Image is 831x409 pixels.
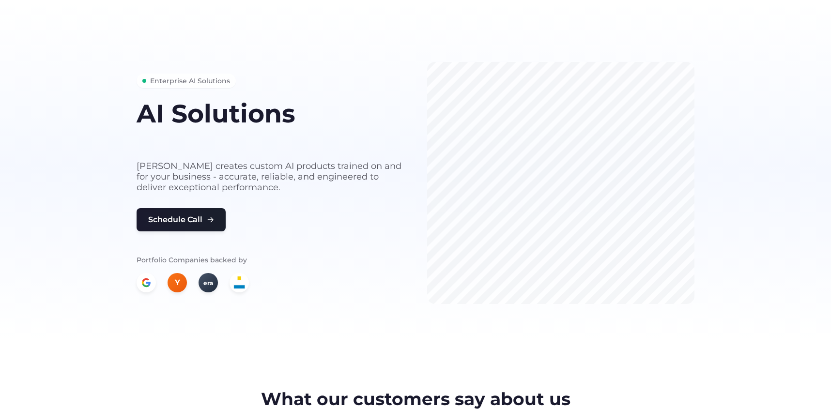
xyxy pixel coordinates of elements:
[168,273,187,292] div: Y
[137,208,226,231] button: Schedule Call
[137,161,404,193] p: [PERSON_NAME] creates custom AI products trained on and for your business - accurate, reliable, a...
[199,273,218,292] div: era
[137,255,404,265] p: Portfolio Companies backed by
[137,100,404,127] h1: AI Solutions
[150,76,230,86] span: Enterprise AI Solutions
[137,131,404,149] h2: built for your business needs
